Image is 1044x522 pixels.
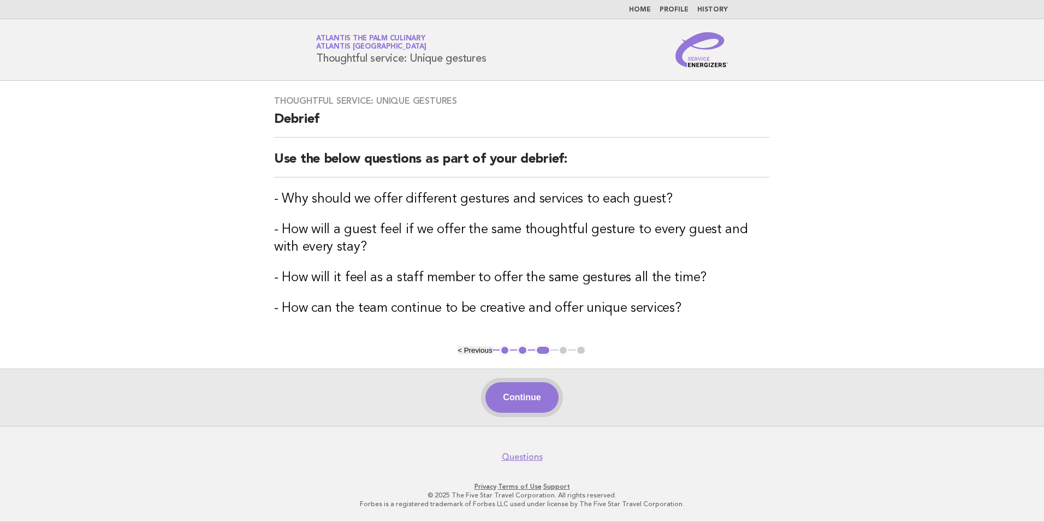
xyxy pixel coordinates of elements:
[316,44,426,51] span: Atlantis [GEOGRAPHIC_DATA]
[274,269,770,287] h3: - How will it feel as a staff member to offer the same gestures all the time?
[500,345,511,356] button: 1
[188,482,856,491] p: · ·
[274,191,770,208] h3: - Why should we offer different gestures and services to each guest?
[474,483,496,490] a: Privacy
[316,35,486,64] h1: Thoughtful service: Unique gestures
[274,96,770,106] h3: Thoughtful service: Unique gestures
[517,345,528,356] button: 2
[316,35,426,50] a: Atlantis The Palm CulinaryAtlantis [GEOGRAPHIC_DATA]
[458,346,492,354] button: < Previous
[274,111,770,138] h2: Debrief
[543,483,570,490] a: Support
[502,452,543,462] a: Questions
[629,7,651,13] a: Home
[498,483,542,490] a: Terms of Use
[660,7,689,13] a: Profile
[274,221,770,256] h3: - How will a guest feel if we offer the same thoughtful gesture to every guest and with every stay?
[188,491,856,500] p: © 2025 The Five Star Travel Corporation. All rights reserved.
[274,300,770,317] h3: - How can the team continue to be creative and offer unique services?
[274,151,770,177] h2: Use the below questions as part of your debrief:
[485,382,558,413] button: Continue
[697,7,728,13] a: History
[535,345,551,356] button: 3
[675,32,728,67] img: Service Energizers
[188,500,856,508] p: Forbes is a registered trademark of Forbes LLC used under license by The Five Star Travel Corpora...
